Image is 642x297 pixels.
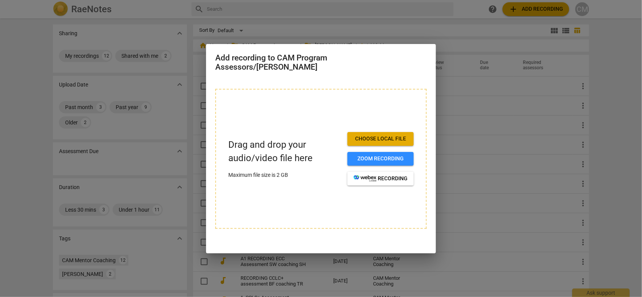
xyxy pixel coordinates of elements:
p: Maximum file size is 2 GB [228,171,341,179]
h2: Add recording to CAM Program Assessors/[PERSON_NAME] [215,53,427,72]
button: Zoom recording [347,152,414,166]
span: Choose local file [354,135,408,143]
button: recording [347,172,414,186]
span: recording [354,175,408,183]
button: Choose local file [347,132,414,146]
p: Drag and drop your audio/video file here [228,138,341,165]
span: Zoom recording [354,155,408,163]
